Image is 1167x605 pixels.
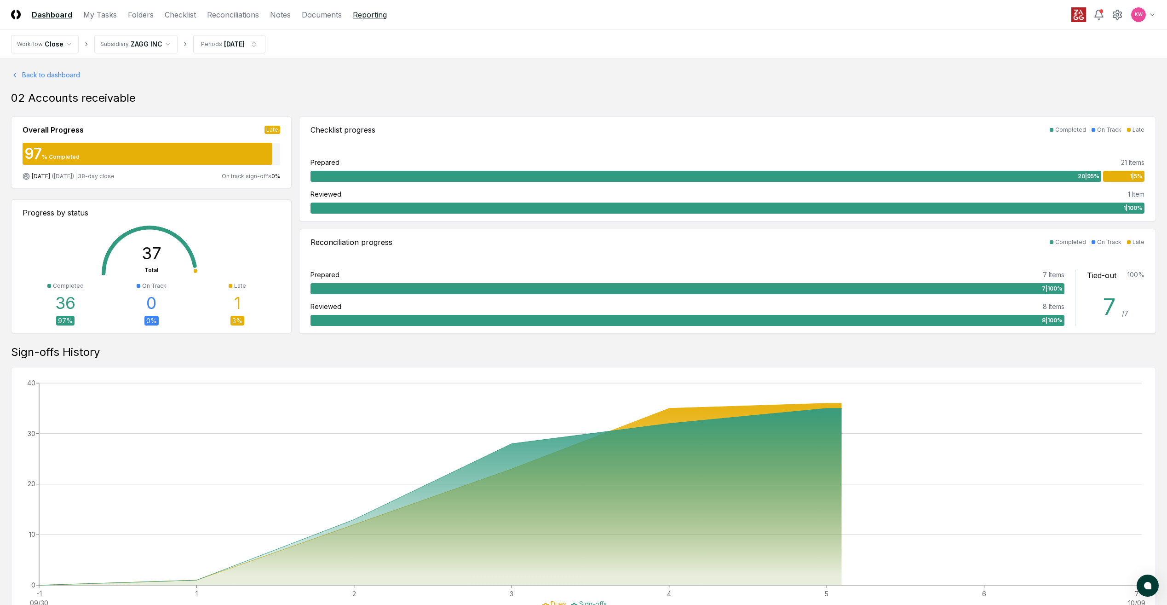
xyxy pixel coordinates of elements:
div: 7 [1103,296,1122,318]
a: Reporting [353,9,387,20]
div: Periods [201,40,222,48]
div: Sign-offs History [11,345,1156,360]
div: [DATE] [224,39,245,49]
div: Late [264,126,280,134]
span: On track sign-offs [222,173,271,180]
a: Checklist progressCompletedOn TrackLatePrepared21 Items20|95%1|5%Reviewed1 Item1|100% [299,116,1156,221]
span: 1 | 100 % [1123,204,1143,212]
span: 1 | 5 % [1130,172,1143,180]
div: 21 Items [1121,157,1144,167]
div: Tied-out [1087,270,1116,281]
img: ZAGG logo [1071,7,1086,22]
a: Documents [302,9,342,20]
span: 0 % [271,173,280,180]
tspan: 1 [195,590,198,598]
tspan: 5 [825,590,828,598]
span: 8 | 100 % [1042,316,1063,325]
img: Logo [11,10,21,19]
div: Reviewed [310,302,341,311]
div: | 38 -day close [76,172,115,180]
div: % Completed [42,153,80,161]
div: Workflow [17,40,43,48]
div: Checklist progress [310,124,375,135]
a: Checklist [165,9,196,20]
div: Late [1133,126,1144,134]
div: ([DATE]) [52,172,74,180]
div: [DATE] [32,172,50,180]
a: Folders [128,9,154,20]
a: My Tasks [83,9,117,20]
div: Prepared [310,157,339,167]
button: atlas-launcher [1137,575,1159,597]
div: 8 Items [1043,302,1064,311]
div: On Track [1097,238,1121,246]
nav: breadcrumb [11,35,265,53]
tspan: 2 [352,590,356,598]
a: Back to dashboard [11,70,1156,80]
div: Progress by status [23,207,280,218]
span: 20 | 95 % [1078,172,1099,180]
div: 97 [23,146,42,161]
div: 1 [234,294,241,312]
tspan: 10 [29,530,35,538]
div: 7 Items [1043,270,1064,279]
div: Prepared [310,270,339,279]
div: Completed [1055,238,1086,246]
div: Reviewed [310,189,341,199]
div: Late [234,282,246,290]
div: 100 % [1127,270,1144,281]
button: Periods[DATE] [193,35,265,53]
a: Reconciliation progressCompletedOn TrackLatePrepared7 Items7|100%Reviewed8 Items8|100%Tied-out100... [299,229,1156,334]
div: Completed [53,282,84,290]
tspan: 3 [510,590,513,598]
a: Reconciliations [207,9,259,20]
button: KW [1130,6,1147,23]
div: 97 % [56,316,75,326]
div: On Track [1097,126,1121,134]
div: Completed [1055,126,1086,134]
div: Overall Progress [23,124,84,135]
div: Subsidiary [100,40,129,48]
div: Late [1133,238,1144,246]
div: 02 Accounts receivable [11,91,1156,105]
a: Notes [270,9,291,20]
tspan: 6 [982,590,986,598]
a: Dashboard [32,9,72,20]
div: 1 Item [1128,189,1144,199]
tspan: 40 [27,379,35,387]
tspan: 4 [667,590,671,598]
tspan: 30 [28,430,35,437]
span: 7 | 100 % [1042,285,1063,293]
tspan: -1 [37,590,42,598]
div: 36 [55,294,75,312]
div: / 7 [1122,308,1128,318]
tspan: 7 [1135,590,1139,598]
span: KW [1135,11,1143,18]
tspan: 0 [31,581,35,589]
tspan: 20 [28,480,35,488]
div: Reconciliation progress [310,237,392,248]
div: 3 % [230,316,244,326]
